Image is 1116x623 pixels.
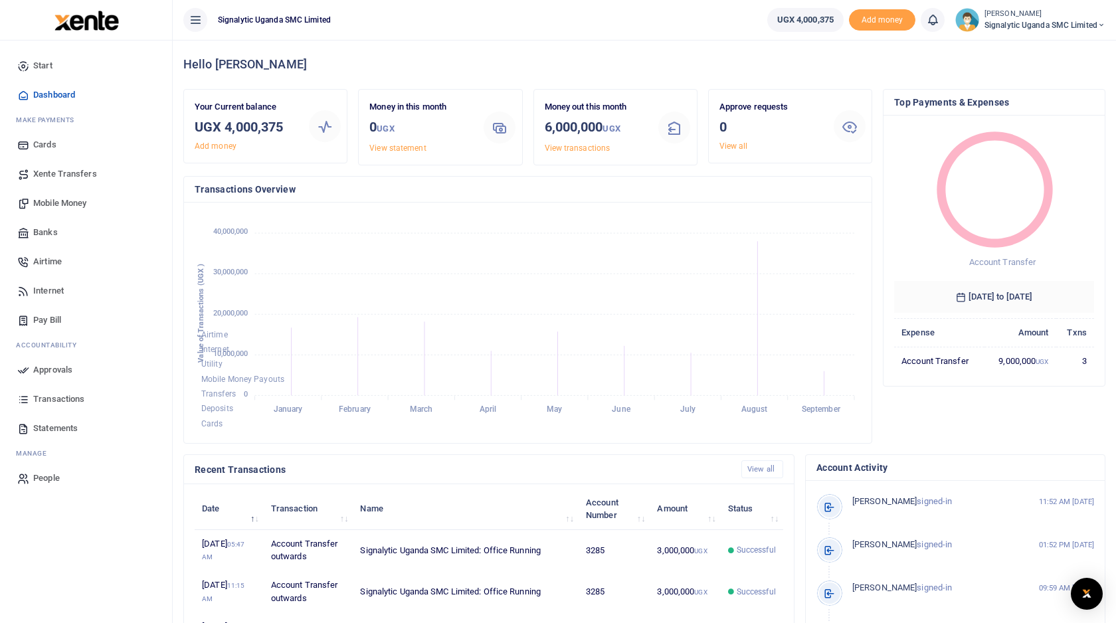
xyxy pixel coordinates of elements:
[54,11,119,31] img: logo-large
[11,306,161,335] a: Pay Bill
[213,268,248,277] tspan: 30,000,000
[53,15,119,25] a: logo-small logo-large logo-large
[26,341,76,349] span: countability
[984,9,1105,20] small: [PERSON_NAME]
[737,586,776,598] span: Successful
[33,197,86,210] span: Mobile Money
[11,80,161,110] a: Dashboard
[1056,347,1094,375] td: 3
[579,530,650,571] td: 3285
[33,138,56,151] span: Cards
[339,405,371,414] tspan: February
[202,582,244,602] small: 11:15 AM
[195,117,298,137] h3: UGX 4,000,375
[694,588,707,596] small: UGX
[33,88,75,102] span: Dashboard
[274,405,303,414] tspan: January
[894,281,1094,313] h6: [DATE] to [DATE]
[264,571,353,612] td: Account Transfer outwards
[197,264,205,363] text: Value of Transactions (UGX )
[213,309,248,317] tspan: 20,000,000
[369,100,473,114] p: Money in this month
[579,571,650,612] td: 3285
[11,464,161,493] a: People
[264,488,353,529] th: Transaction: activate to sort column ascending
[480,405,497,414] tspan: April
[849,14,915,24] a: Add money
[33,422,78,435] span: Statements
[767,8,844,32] a: UGX 4,000,375
[33,363,72,377] span: Approvals
[1071,578,1103,610] div: Open Intercom Messenger
[603,124,620,133] small: UGX
[33,167,97,181] span: Xente Transfers
[353,488,579,529] th: Name: activate to sort column ascending
[23,450,47,457] span: anage
[33,393,84,406] span: Transactions
[11,110,161,130] li: M
[1036,358,1048,365] small: UGX
[1039,539,1095,551] small: 01:52 PM [DATE]
[11,247,161,276] a: Airtime
[11,335,161,355] li: Ac
[737,544,776,556] span: Successful
[694,547,707,555] small: UGX
[777,13,834,27] span: UGX 4,000,375
[33,472,60,485] span: People
[762,8,849,32] li: Wallet ballance
[720,488,783,529] th: Status: activate to sort column ascending
[719,100,823,114] p: Approve requests
[579,488,650,529] th: Account Number: activate to sort column ascending
[195,571,264,612] td: [DATE]
[545,117,648,139] h3: 6,000,000
[955,8,1105,32] a: profile-user [PERSON_NAME] Signalytic Uganda SMC Limited
[201,330,228,339] span: Airtime
[11,130,161,159] a: Cards
[11,276,161,306] a: Internet
[11,189,161,218] a: Mobile Money
[545,143,610,153] a: View transactions
[816,460,1094,475] h4: Account Activity
[244,390,248,399] tspan: 0
[852,538,1034,552] p: signed-in
[213,349,248,358] tspan: 10,000,000
[719,117,823,137] h3: 0
[955,8,979,32] img: profile-user
[11,51,161,80] a: Start
[353,571,579,612] td: Signalytic Uganda SMC Limited: Office Running
[547,405,562,414] tspan: May
[650,571,720,612] td: 3,000,000
[11,218,161,247] a: Banks
[201,404,233,414] span: Deposits
[802,405,841,414] tspan: September
[213,14,336,26] span: Signalytic Uganda SMC Limited
[195,462,731,477] h4: Recent Transactions
[984,318,1056,347] th: Amount
[1039,496,1095,507] small: 11:52 AM [DATE]
[183,57,1105,72] h4: Hello [PERSON_NAME]
[612,405,630,414] tspan: June
[984,347,1056,375] td: 9,000,000
[353,530,579,571] td: Signalytic Uganda SMC Limited: Office Running
[410,405,433,414] tspan: March
[852,496,917,506] span: [PERSON_NAME]
[195,100,298,114] p: Your Current balance
[894,95,1094,110] h4: Top Payments & Expenses
[545,100,648,114] p: Money out this month
[377,124,394,133] small: UGX
[741,460,783,478] a: View all
[1039,582,1095,594] small: 09:59 AM [DATE]
[852,581,1034,595] p: signed-in
[984,19,1105,31] span: Signalytic Uganda SMC Limited
[264,530,353,571] td: Account Transfer outwards
[33,313,61,327] span: Pay Bill
[852,582,917,592] span: [PERSON_NAME]
[852,539,917,549] span: [PERSON_NAME]
[213,228,248,236] tspan: 40,000,000
[195,530,264,571] td: [DATE]
[719,141,748,151] a: View all
[33,255,62,268] span: Airtime
[11,443,161,464] li: M
[849,9,915,31] span: Add money
[852,495,1034,509] p: signed-in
